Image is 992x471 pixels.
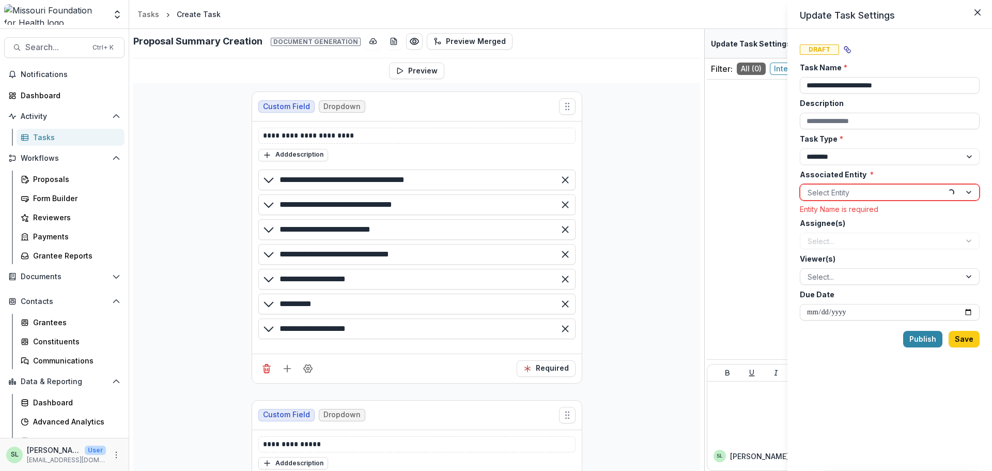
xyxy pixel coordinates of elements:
label: Due Date [800,289,973,300]
button: Close [969,4,986,21]
label: Viewer(s) [800,253,973,264]
button: View dependent tasks [839,41,856,58]
button: Save [949,331,980,347]
label: Assignee(s) [800,218,973,229]
label: Task Name [800,62,973,73]
label: Description [800,98,973,109]
label: Task Type [800,133,973,144]
span: Draft [800,44,839,55]
button: Publish [903,331,942,347]
div: Entity Name is required [800,205,980,214]
label: Associated Entity [800,169,973,180]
